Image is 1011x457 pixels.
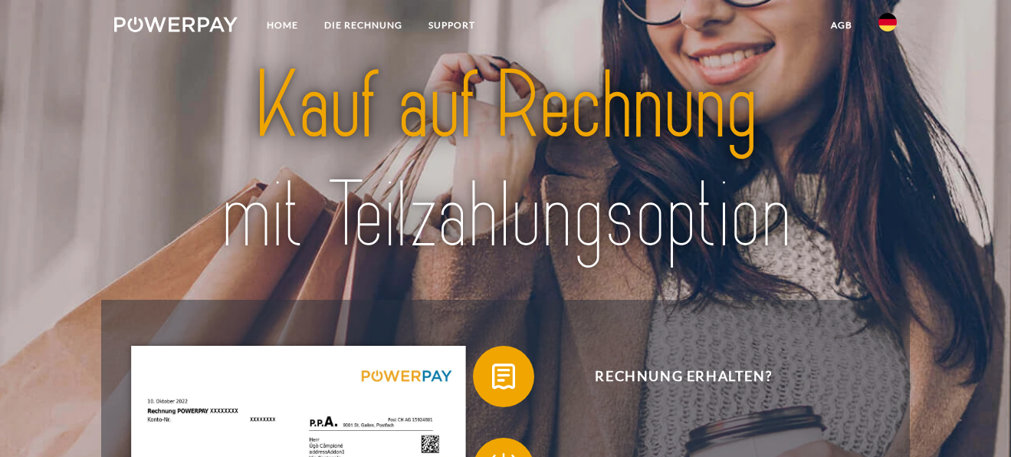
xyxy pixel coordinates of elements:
[254,12,311,39] a: Home
[818,12,865,39] a: agb
[484,357,523,396] img: qb_bill.svg
[311,12,415,39] a: DIE RECHNUNG
[415,12,488,39] a: SUPPORT
[496,346,871,407] span: Rechnung erhalten?
[878,13,897,31] img: de
[153,46,858,276] img: title-powerpay_de.svg
[114,17,238,32] img: logo-powerpay-white.svg
[473,346,871,407] button: Rechnung erhalten?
